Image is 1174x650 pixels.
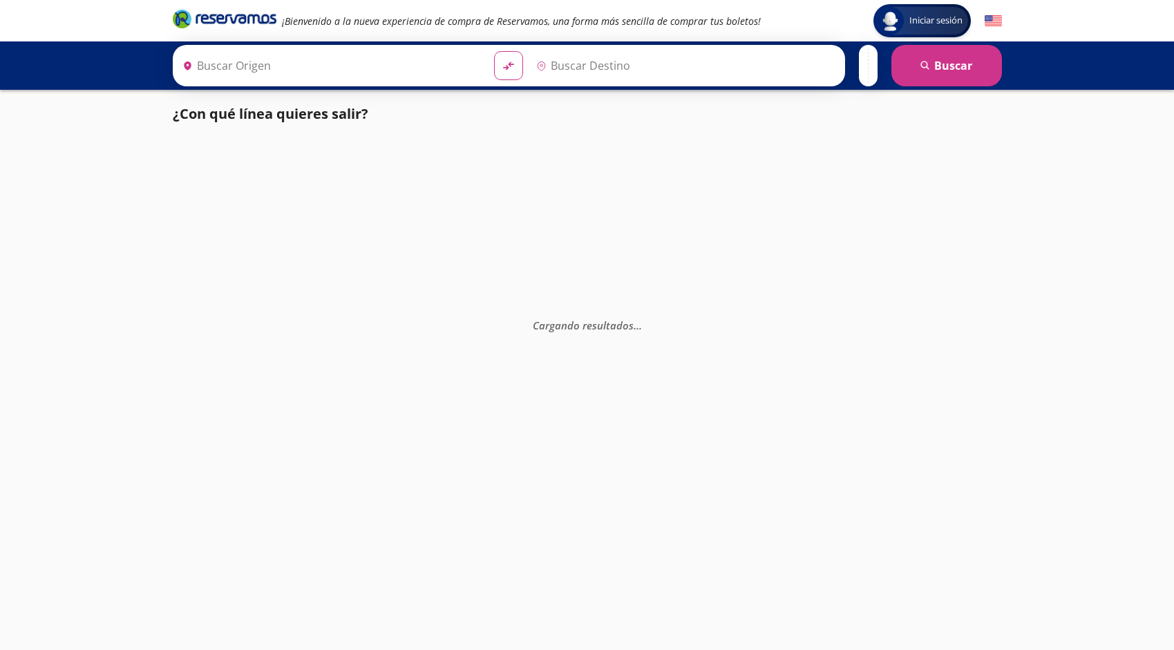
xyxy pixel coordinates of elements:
[282,15,761,28] em: ¡Bienvenido a la nueva experiencia de compra de Reservamos, una forma más sencilla de comprar tus...
[634,318,636,332] span: .
[639,318,642,332] span: .
[533,318,642,332] em: Cargando resultados
[173,8,276,29] i: Brand Logo
[891,45,1002,86] button: Buscar
[985,12,1002,30] button: English
[177,48,484,83] input: Buscar Origen
[636,318,639,332] span: .
[173,8,276,33] a: Brand Logo
[173,104,368,124] p: ¿Con qué línea quieres salir?
[904,14,968,28] span: Iniciar sesión
[531,48,837,83] input: Buscar Destino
